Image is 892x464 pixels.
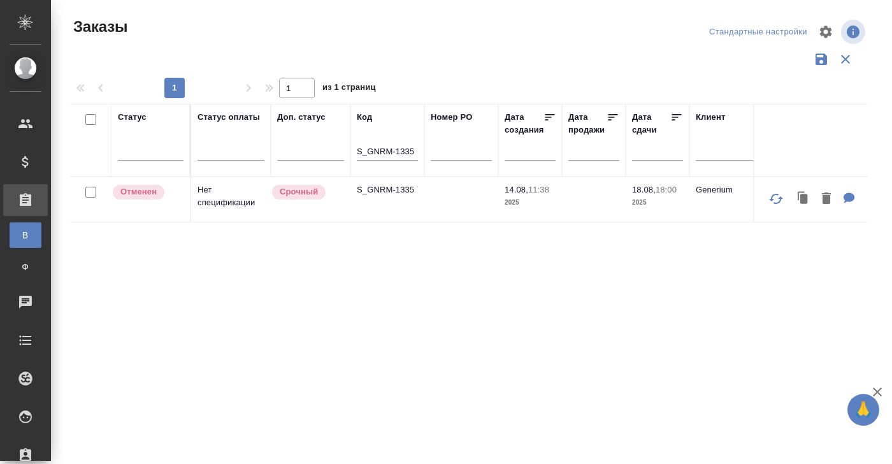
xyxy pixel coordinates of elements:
[809,47,833,71] button: Сохранить фильтры
[10,254,41,280] a: Ф
[810,17,841,47] span: Настроить таблицу
[632,185,656,194] p: 18.08,
[656,185,677,194] p: 18:00
[271,184,344,201] div: Выставляется автоматически, если на указанный объем услуг необходимо больше времени в стандартном...
[632,111,670,136] div: Дата сдачи
[816,186,837,212] button: Удалить
[111,184,183,201] div: Выставляет КМ после отмены со стороны клиента. Если уже после запуска – КМ пишет ПМу про отмену, ...
[277,111,326,124] div: Доп. статус
[696,111,725,124] div: Клиент
[505,185,528,194] p: 14.08,
[16,229,35,242] span: В
[280,185,318,198] p: Срочный
[761,184,791,214] button: Обновить
[852,396,874,423] span: 🙏
[191,177,271,222] td: Нет спецификации
[791,186,816,212] button: Клонировать
[120,185,157,198] p: Отменен
[198,111,260,124] div: Статус оплаты
[322,80,376,98] span: из 1 страниц
[16,261,35,273] span: Ф
[505,111,543,136] div: Дата создания
[632,196,683,209] p: 2025
[70,17,127,37] span: Заказы
[357,111,372,124] div: Код
[706,22,810,42] div: split button
[10,222,41,248] a: В
[528,185,549,194] p: 11:38
[841,20,868,44] span: Посмотреть информацию
[505,196,556,209] p: 2025
[696,184,757,196] p: Generium
[431,111,472,124] div: Номер PO
[357,184,418,196] p: S_GNRM-1335
[833,47,858,71] button: Сбросить фильтры
[568,111,607,136] div: Дата продажи
[118,111,147,124] div: Статус
[847,394,879,426] button: 🙏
